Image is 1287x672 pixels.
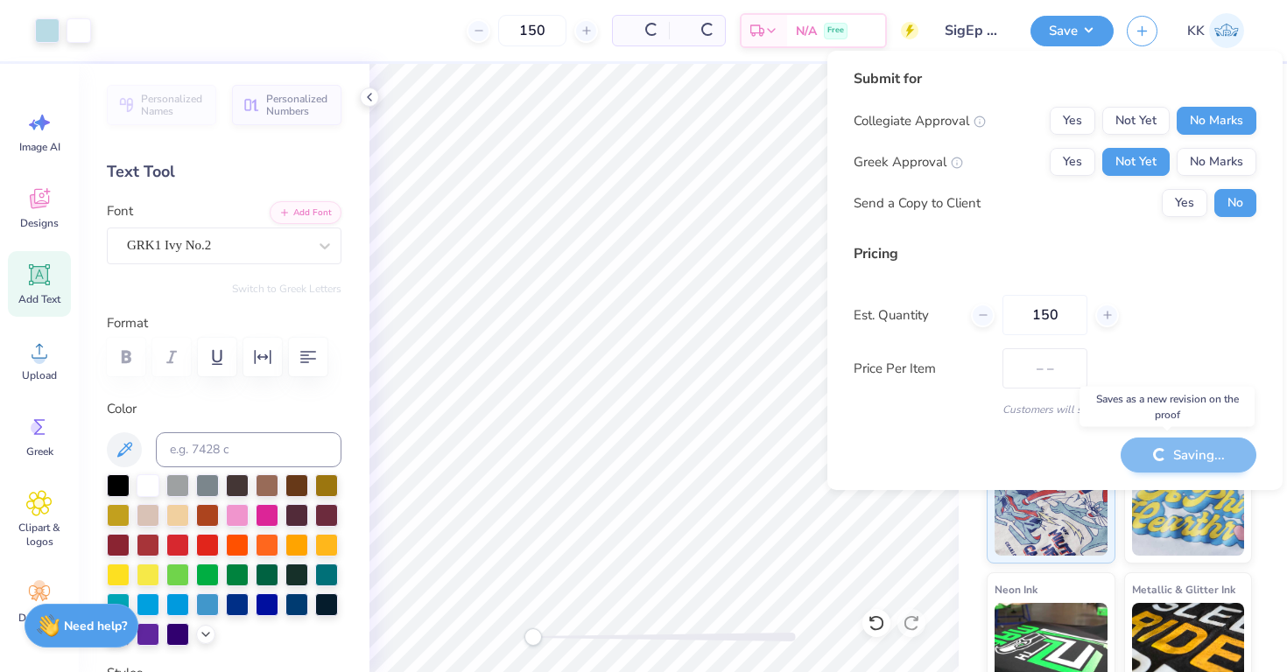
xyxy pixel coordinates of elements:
[266,93,331,117] span: Personalized Numbers
[107,399,341,419] label: Color
[107,201,133,221] label: Font
[498,15,566,46] input: – –
[11,521,68,549] span: Clipart & logos
[932,13,1017,48] input: Untitled Design
[1050,107,1095,135] button: Yes
[854,152,963,172] div: Greek Approval
[107,313,341,333] label: Format
[1162,189,1207,217] button: Yes
[854,402,1256,417] div: Customers will see this price on HQ.
[156,432,341,467] input: e.g. 7428 c
[854,305,958,325] label: Est. Quantity
[1187,21,1205,41] span: KK
[26,444,53,458] span: Greek
[1214,189,1256,217] button: No
[18,292,60,306] span: Add Text
[1102,148,1170,176] button: Not Yet
[1179,13,1252,48] a: KK
[1080,387,1255,427] div: Saves as a new revision on the proof
[995,468,1108,556] img: Standard
[19,140,60,154] span: Image AI
[1002,295,1087,335] input: – –
[232,282,341,296] button: Switch to Greek Letters
[1132,580,1235,598] span: Metallic & Glitter Ink
[64,618,127,634] strong: Need help?
[854,243,1256,264] div: Pricing
[270,201,341,224] button: Add Font
[995,580,1037,598] span: Neon Ink
[18,611,60,625] span: Decorate
[232,85,341,125] button: Personalized Numbers
[1030,16,1114,46] button: Save
[524,628,542,646] div: Accessibility label
[854,193,981,213] div: Send a Copy to Client
[1209,13,1244,48] img: Katie Kelly
[107,85,216,125] button: Personalized Names
[107,160,341,184] div: Text Tool
[1177,148,1256,176] button: No Marks
[1102,107,1170,135] button: Not Yet
[1177,107,1256,135] button: No Marks
[854,359,989,379] label: Price Per Item
[141,93,206,117] span: Personalized Names
[854,111,986,131] div: Collegiate Approval
[796,22,817,40] span: N/A
[854,68,1256,89] div: Submit for
[20,216,59,230] span: Designs
[22,368,57,382] span: Upload
[1132,468,1245,556] img: Puff Ink
[827,24,844,37] span: Free
[1050,148,1095,176] button: Yes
